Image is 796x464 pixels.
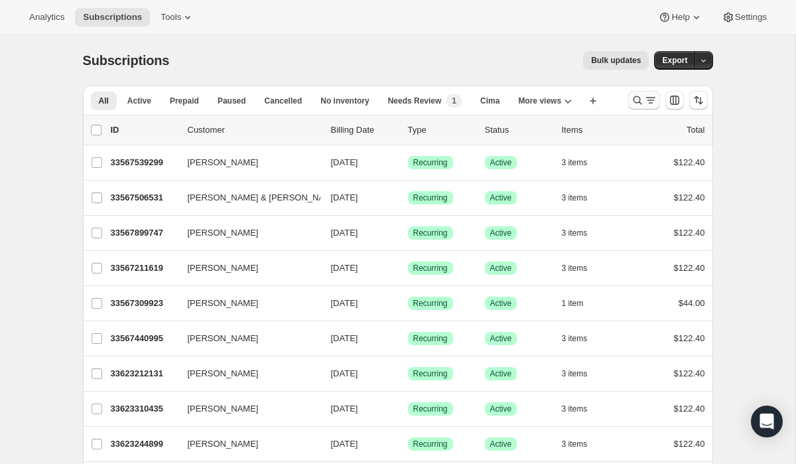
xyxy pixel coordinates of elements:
[111,400,705,418] div: 33623310435[PERSON_NAME][DATE]SuccessRecurringSuccessActive3 items$122.40
[413,368,448,379] span: Recurring
[111,224,705,242] div: 33567899747[PERSON_NAME][DATE]SuccessRecurringSuccessActive3 items$122.40
[518,96,561,106] span: More views
[388,96,442,106] span: Needs Review
[452,96,456,106] span: 1
[413,263,448,273] span: Recurring
[413,193,448,203] span: Recurring
[331,404,358,414] span: [DATE]
[674,263,705,273] span: $122.40
[111,189,705,207] div: 33567506531[PERSON_NAME] & [PERSON_NAME][DATE]SuccessRecurringSuccessActive3 items$122.40
[679,298,705,308] span: $44.00
[188,156,259,169] span: [PERSON_NAME]
[562,123,628,137] div: Items
[331,157,358,167] span: [DATE]
[490,157,512,168] span: Active
[674,439,705,449] span: $122.40
[485,123,551,137] p: Status
[111,402,177,416] p: 33623310435
[510,92,580,110] button: More views
[687,123,704,137] p: Total
[413,298,448,309] span: Recurring
[408,123,474,137] div: Type
[180,363,312,384] button: [PERSON_NAME]
[111,294,705,313] div: 33567309923[PERSON_NAME][DATE]SuccessRecurringSuccessActive1 item$44.00
[413,228,448,238] span: Recurring
[218,96,246,106] span: Paused
[413,439,448,449] span: Recurring
[111,226,177,240] p: 33567899747
[562,298,584,309] span: 1 item
[111,262,177,275] p: 33567211619
[180,293,312,314] button: [PERSON_NAME]
[562,333,588,344] span: 3 items
[331,368,358,378] span: [DATE]
[265,96,302,106] span: Cancelled
[562,263,588,273] span: 3 items
[111,259,705,277] div: 33567211619[PERSON_NAME][DATE]SuccessRecurringSuccessActive3 items$122.40
[29,12,64,23] span: Analytics
[188,297,259,310] span: [PERSON_NAME]
[490,439,512,449] span: Active
[490,333,512,344] span: Active
[188,191,340,204] span: [PERSON_NAME] & [PERSON_NAME]
[562,329,602,348] button: 3 items
[650,8,710,27] button: Help
[180,152,312,173] button: [PERSON_NAME]
[161,12,181,23] span: Tools
[111,332,177,345] p: 33567440995
[111,153,705,172] div: 33567539299[PERSON_NAME][DATE]SuccessRecurringSuccessActive3 items$122.40
[99,96,109,106] span: All
[562,153,602,172] button: 3 items
[331,228,358,238] span: [DATE]
[562,364,602,383] button: 3 items
[413,333,448,344] span: Recurring
[674,368,705,378] span: $122.40
[591,55,641,66] span: Bulk updates
[665,91,684,110] button: Customize table column order and visibility
[180,433,312,455] button: [PERSON_NAME]
[188,367,259,380] span: [PERSON_NAME]
[111,364,705,383] div: 33623212131[PERSON_NAME][DATE]SuccessRecurringSuccessActive3 items$122.40
[490,298,512,309] span: Active
[671,12,689,23] span: Help
[628,91,660,110] button: Search and filter results
[480,96,499,106] span: Cima
[674,157,705,167] span: $122.40
[188,262,259,275] span: [PERSON_NAME]
[562,435,602,453] button: 3 items
[562,157,588,168] span: 3 items
[562,439,588,449] span: 3 items
[188,332,259,345] span: [PERSON_NAME]
[413,157,448,168] span: Recurring
[21,8,72,27] button: Analytics
[562,193,588,203] span: 3 items
[562,404,588,414] span: 3 items
[714,8,775,27] button: Settings
[331,439,358,449] span: [DATE]
[153,8,202,27] button: Tools
[583,51,649,70] button: Bulk updates
[562,228,588,238] span: 3 items
[188,123,320,137] p: Customer
[331,193,358,202] span: [DATE]
[180,328,312,349] button: [PERSON_NAME]
[582,92,604,110] button: Create new view
[188,402,259,416] span: [PERSON_NAME]
[188,226,259,240] span: [PERSON_NAME]
[111,435,705,453] div: 33623244899[PERSON_NAME][DATE]SuccessRecurringSuccessActive3 items$122.40
[674,228,705,238] span: $122.40
[674,404,705,414] span: $122.40
[111,191,177,204] p: 33567506531
[674,333,705,343] span: $122.40
[111,123,705,137] div: IDCustomerBilling DateTypeStatusItemsTotal
[654,51,695,70] button: Export
[562,400,602,418] button: 3 items
[562,368,588,379] span: 3 items
[490,263,512,273] span: Active
[490,368,512,379] span: Active
[75,8,150,27] button: Subscriptions
[331,298,358,308] span: [DATE]
[180,258,312,279] button: [PERSON_NAME]
[331,123,397,137] p: Billing Date
[83,12,142,23] span: Subscriptions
